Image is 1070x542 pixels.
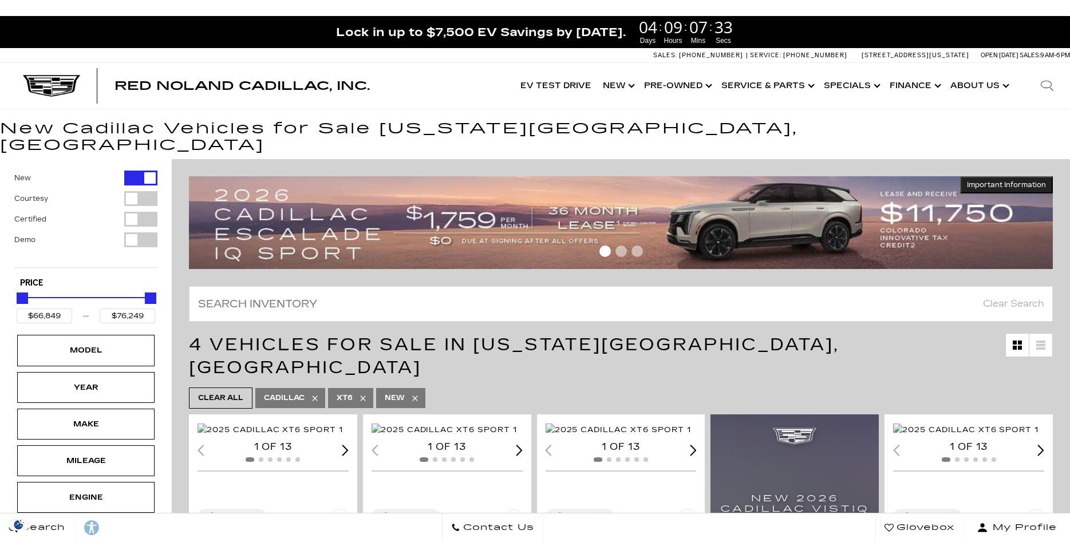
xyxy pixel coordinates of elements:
[659,18,662,35] span: :
[862,52,969,59] a: [STREET_ADDRESS][US_STATE]
[688,35,709,46] span: Mins
[746,52,850,58] a: Service: [PHONE_NUMBER]
[690,445,697,456] div: Next slide
[884,63,945,109] a: Finance
[875,513,964,542] a: Glovebox
[331,509,349,531] button: Save Vehicle
[372,441,523,453] div: 1 of 13
[546,424,691,436] img: 2025 Cadillac XT6 Sport 1
[264,391,305,405] span: Cadillac
[546,441,697,453] div: 1 of 13
[1037,445,1044,456] div: Next slide
[1051,22,1064,35] a: Close
[198,441,349,453] div: 1 of 13
[17,409,155,440] div: MakeMake
[964,513,1070,542] button: Open user profile menu
[14,234,35,246] label: Demo
[145,292,156,304] div: Maximum Price
[189,334,839,378] span: 4 Vehicles for Sale in [US_STATE][GEOGRAPHIC_DATA], [GEOGRAPHIC_DATA]
[893,424,1039,436] img: 2025 Cadillac XT6 Sport 1
[688,19,709,35] span: 07
[57,454,114,467] div: Mileage
[198,424,343,436] img: 2025 Cadillac XT6 Sport 1
[6,519,32,531] section: Click to Open Cookie Consent Modal
[631,246,643,257] span: Go to slide 3
[506,509,523,531] button: Save Vehicle
[460,520,534,536] span: Contact Us
[198,391,243,405] span: Clear All
[783,52,847,59] span: [PHONE_NUMBER]
[662,35,684,46] span: Hours
[17,288,155,323] div: Price
[893,509,962,524] button: Compare Vehicle
[114,80,370,92] a: Red Noland Cadillac, Inc.
[893,441,1044,453] div: 1 of 13
[1027,509,1044,531] button: Save Vehicle
[713,19,735,35] span: 33
[100,308,155,323] input: Maximum
[599,246,611,257] span: Go to slide 1
[57,491,114,504] div: Engine
[23,75,80,97] img: Cadillac Dark Logo with Cadillac White Text
[17,482,155,513] div: EngineEngine
[342,445,349,456] div: Next slide
[679,509,696,531] button: Save Vehicle
[17,372,155,403] div: YearYear
[818,63,884,109] a: Specials
[546,509,614,524] button: Compare Vehicle
[679,52,743,59] span: [PHONE_NUMBER]
[189,176,1053,269] img: 2509-September-FOM-Escalade-IQ-Lease9
[1020,52,1040,59] span: Sales:
[967,180,1046,189] span: Important Information
[385,391,405,405] span: New
[988,520,1057,536] span: My Profile
[1040,52,1070,59] span: 9 AM-6 PM
[57,418,114,430] div: Make
[20,278,152,288] h5: Price
[515,63,597,109] a: EV Test Drive
[615,246,627,257] span: Go to slide 2
[198,423,349,436] div: 1 / 2
[546,423,697,436] div: 1 / 2
[17,292,28,304] div: Minimum Price
[57,344,114,357] div: Model
[945,63,1013,109] a: About Us
[189,286,1053,322] input: Search Inventory
[597,63,638,109] a: New
[17,308,72,323] input: Minimum
[684,18,688,35] span: :
[894,520,954,536] span: Glovebox
[6,519,32,531] img: Opt-Out Icon
[567,511,605,521] div: Compare
[337,391,353,405] span: XT6
[914,511,953,521] div: Compare
[960,176,1053,193] button: Important Information
[750,52,781,59] span: Service:
[709,18,713,35] span: :
[17,445,155,476] div: MileageMileage
[713,35,735,46] span: Secs
[662,19,684,35] span: 09
[638,63,716,109] a: Pre-Owned
[114,79,370,93] span: Red Noland Cadillac, Inc.
[393,511,431,521] div: Compare
[14,193,48,204] label: Courtesy
[442,513,543,542] a: Contact Us
[17,335,155,366] div: ModelModel
[14,172,31,184] label: New
[14,213,46,225] label: Certified
[981,52,1018,59] span: Open [DATE]
[893,423,1044,436] div: 1 / 2
[336,25,626,39] span: Lock in up to $7,500 EV Savings by [DATE].
[57,381,114,394] div: Year
[653,52,677,59] span: Sales:
[219,511,257,521] div: Compare
[372,424,517,436] img: 2025 Cadillac XT6 Sport 1
[14,171,157,267] div: Filter by Vehicle Type
[372,423,523,436] div: 1 / 2
[18,520,65,536] span: Search
[637,19,659,35] span: 04
[716,63,818,109] a: Service & Parts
